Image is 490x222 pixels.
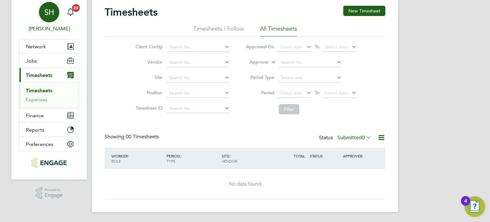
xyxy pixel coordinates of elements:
[220,150,275,167] div: SITE
[26,72,52,78] span: Timesheets
[36,187,63,199] a: Powered byEngage
[362,134,365,141] span: 0
[134,44,162,50] label: Client Config
[44,8,54,16] span: SH
[111,181,379,188] div: No data found
[19,82,79,108] div: Timesheets
[134,59,162,65] label: Vendor
[313,88,321,97] span: To
[134,105,162,111] label: Timesheet ID
[19,108,79,122] button: Finance
[246,44,274,50] label: Approved On
[229,153,231,158] span: /
[325,90,348,96] span: Select date
[45,193,63,198] span: Engage
[134,90,162,96] label: Position
[325,44,348,50] span: Select date
[126,134,159,140] span: 00 Timesheets
[222,158,237,164] span: VENDOR
[193,25,244,36] li: Timesheets I Follow
[319,134,373,142] div: Status
[19,39,79,53] button: Network
[19,2,79,33] a: SH[PERSON_NAME]
[19,123,79,137] button: Reports
[167,89,230,98] input: Search for...
[240,59,269,65] label: Approver
[105,6,158,19] h2: Timesheets
[26,96,48,103] a: Expenses
[464,196,485,217] button: Open Resource Center, 4 new notifications
[64,2,77,22] a: 20
[72,4,80,12] span: 20
[246,74,274,80] label: Period Type
[167,104,230,113] input: Search for...
[246,90,274,96] label: Period
[134,74,162,80] label: Site
[26,127,44,133] span: Reports
[464,201,467,209] div: 4
[19,137,79,151] button: Preferences
[260,25,297,36] li: All Timesheets
[32,158,67,168] img: condicor-logo-retina.png
[19,54,79,68] button: Jobs
[180,153,182,158] span: /
[279,104,299,114] button: Filter
[338,134,371,141] label: Submitted
[128,153,129,158] span: /
[343,6,385,16] button: New Timesheet
[26,58,37,64] span: Jobs
[280,44,303,50] span: Select date
[167,158,175,164] span: TYPE
[26,141,53,147] span: Preferences
[167,73,230,82] input: Search for...
[308,150,341,162] div: STATUS
[19,25,79,33] span: Sean Holmes
[313,42,321,51] span: To
[26,88,52,94] a: Timesheets
[279,73,342,82] input: Select one
[165,150,220,167] div: PERIOD
[45,187,63,193] span: Powered by
[105,134,160,140] div: Showing
[167,43,230,52] input: Search for...
[293,153,305,158] span: TOTAL
[279,58,342,67] input: Search for...
[19,68,79,82] button: Timesheets
[341,150,375,162] div: APPROVER
[110,150,165,167] div: WORKER
[280,90,303,96] span: Select date
[167,58,230,67] input: Search for...
[26,43,46,50] span: Network
[111,158,121,164] span: ROLE
[26,112,44,119] span: Finance
[19,158,79,168] a: Go to home page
